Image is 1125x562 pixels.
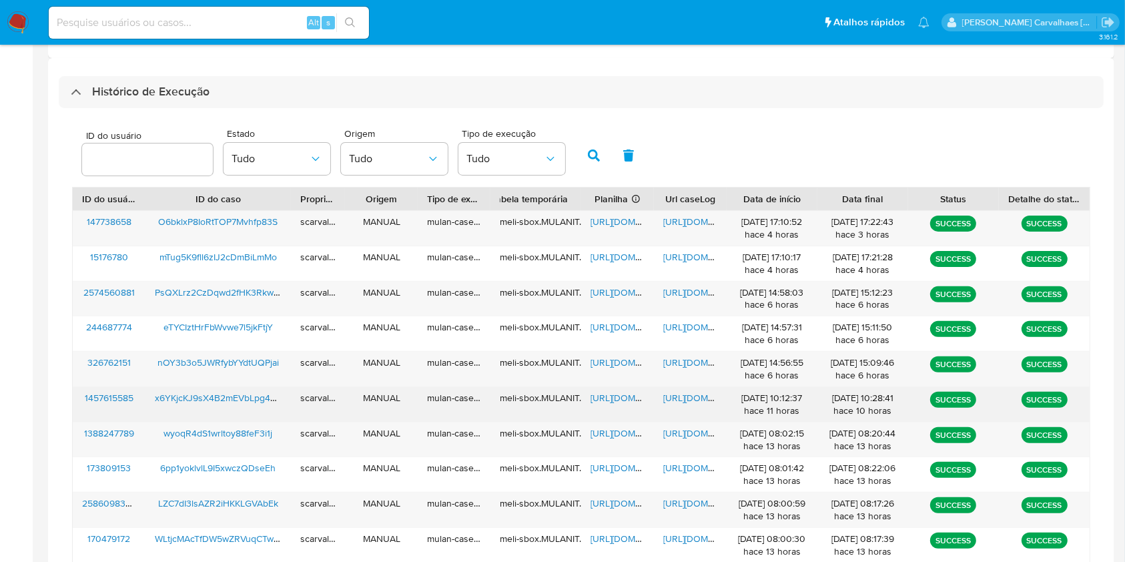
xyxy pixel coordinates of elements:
[962,16,1097,29] p: sara.carvalhaes@mercadopago.com.br
[326,16,330,29] span: s
[49,14,369,31] input: Pesquise usuários ou casos...
[833,15,905,29] span: Atalhos rápidos
[1101,15,1115,29] a: Sair
[336,13,364,32] button: search-icon
[918,17,929,28] a: Notificações
[1099,31,1118,42] span: 3.161.2
[308,16,319,29] span: Alt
